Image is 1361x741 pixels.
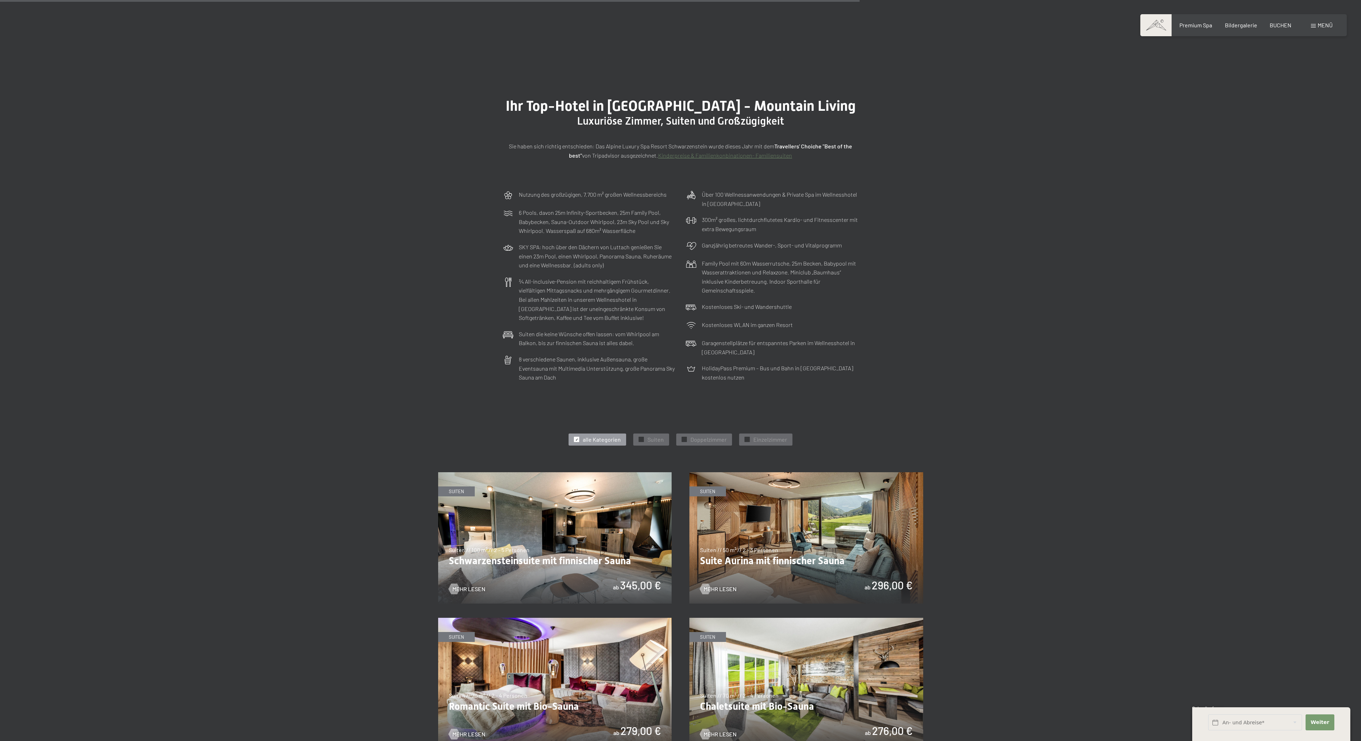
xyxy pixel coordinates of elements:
[702,364,858,382] p: HolidayPass Premium – Bus und Bahn in [GEOGRAPHIC_DATA] kostenlos nutzen
[503,142,858,160] p: Sie haben sich richtig entschieden: Das Alpine Luxury Spa Resort Schwarzenstein wurde dieses Jahr...
[689,472,923,604] img: Suite Aurina mit finnischer Sauna
[519,355,675,382] p: 8 verschiedene Saunen, inklusive Außensauna, große Eventsauna mit Multimedia Unterstützung, große...
[700,730,737,738] a: Mehr Lesen
[702,241,842,250] p: Ganzjährig betreutes Wander-, Sport- und Vitalprogramm
[438,472,672,604] img: Schwarzensteinsuite mit finnischer Sauna
[1225,22,1257,28] a: Bildergalerie
[1306,714,1334,730] button: Weiter
[702,320,793,329] p: Kostenloses WLAN im ganzen Resort
[506,98,856,114] span: Ihr Top-Hotel in [GEOGRAPHIC_DATA] - Mountain Living
[704,585,737,593] span: Mehr Lesen
[452,730,485,738] span: Mehr Lesen
[438,473,672,477] a: Schwarzensteinsuite mit finnischer Sauna
[452,585,485,593] span: Mehr Lesen
[1179,22,1212,28] a: Premium Spa
[689,618,923,622] a: Chaletsuite mit Bio-Sauna
[1311,719,1329,726] span: Weiter
[519,243,675,270] p: SKY SPA: hoch über den Dächern von Luttach genießen Sie einen 23m Pool, einen Whirlpool, Panorama...
[519,208,675,235] p: 6 Pools, davon 25m Infinity-Sportbecken, 25m Family Pool, Babybecken, Sauna-Outdoor Whirlpool, 23...
[438,618,672,622] a: Romantic Suite mit Bio-Sauna
[583,436,621,443] span: alle Kategorien
[702,190,858,208] p: Über 100 Wellnessanwendungen & Private Spa im Wellnesshotel in [GEOGRAPHIC_DATA]
[519,329,675,348] p: Suiten die keine Wünsche offen lassen: vom Whirlpool am Balkon, bis zur finnischen Sauna ist alle...
[577,115,784,127] span: Luxuriöse Zimmer, Suiten und Großzügigkeit
[658,152,792,159] a: Kinderpreise & Familienkonbinationen- Familiensuiten
[1270,22,1291,28] a: BUCHEN
[700,585,737,593] a: Mehr Lesen
[1192,705,1223,711] span: Schnellanfrage
[704,730,737,738] span: Mehr Lesen
[569,143,852,159] strong: Travellers' Choiche "Best of the best"
[702,215,858,233] p: 300m² großes, lichtdurchflutetes Kardio- und Fitnesscenter mit extra Bewegungsraum
[640,437,643,442] span: ✓
[753,436,787,443] span: Einzelzimmer
[647,436,664,443] span: Suiten
[519,190,667,199] p: Nutzung des großzügigen, 7.700 m² großen Wellnessbereichs
[690,436,727,443] span: Doppelzimmer
[702,259,858,295] p: Family Pool mit 60m Wasserrutsche, 25m Becken, Babypool mit Wasserattraktionen und Relaxzone. Min...
[702,302,792,311] p: Kostenloses Ski- und Wandershuttle
[449,730,485,738] a: Mehr Lesen
[575,437,578,442] span: ✓
[689,473,923,477] a: Suite Aurina mit finnischer Sauna
[1318,22,1333,28] span: Menü
[449,585,485,593] a: Mehr Lesen
[519,277,675,322] p: ¾ All-inclusive-Pension mit reichhaltigem Frühstück, vielfältigen Mittagssnacks und mehrgängigem ...
[702,338,858,356] p: Garagenstellplätze für entspanntes Parken im Wellnesshotel in [GEOGRAPHIC_DATA]
[746,437,749,442] span: ✓
[683,437,686,442] span: ✓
